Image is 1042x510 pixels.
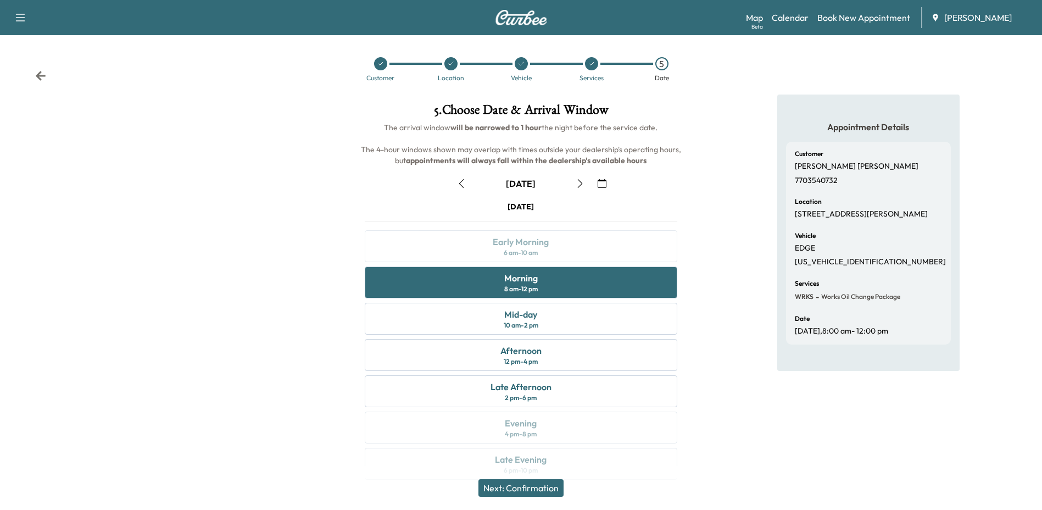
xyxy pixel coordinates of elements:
div: 2 pm - 6 pm [505,393,537,402]
div: Services [579,75,604,81]
h5: Appointment Details [786,121,951,133]
span: - [813,291,819,302]
h1: 5 . Choose Date & Arrival Window [356,103,686,122]
h6: Vehicle [795,232,816,239]
span: [PERSON_NAME] [944,11,1012,24]
div: Date [655,75,669,81]
b: appointments will always fall within the dealership's available hours [406,156,647,165]
div: Customer [366,75,394,81]
div: 5 [655,57,668,70]
span: The arrival window the night before the service date. The 4-hour windows shown may overlap with t... [361,123,683,165]
div: Location [438,75,464,81]
p: 7703540732 [795,176,838,186]
div: Mid-day [504,308,537,321]
div: Beta [751,23,763,31]
img: Curbee Logo [495,10,548,25]
div: Back [35,70,46,81]
a: MapBeta [746,11,763,24]
a: Calendar [772,11,809,24]
span: Works Oil Change Package [819,292,900,301]
p: [STREET_ADDRESS][PERSON_NAME] [795,209,928,219]
div: 12 pm - 4 pm [504,357,538,366]
a: Book New Appointment [817,11,910,24]
h6: Date [795,315,810,322]
div: 8 am - 12 pm [504,285,538,293]
div: Late Afternoon [491,380,551,393]
h6: Services [795,280,819,287]
div: Afternoon [500,344,542,357]
p: EDGE [795,243,815,253]
div: Morning [504,271,538,285]
h6: Customer [795,151,823,157]
div: [DATE] [506,178,536,190]
div: 10 am - 2 pm [504,321,538,330]
div: Vehicle [511,75,532,81]
h6: Location [795,198,822,205]
div: [DATE] [508,201,534,212]
p: [PERSON_NAME] [PERSON_NAME] [795,162,918,171]
b: will be narrowed to 1 hour [450,123,542,132]
p: [DATE] , 8:00 am - 12:00 pm [795,326,888,336]
span: WRKS [795,292,813,301]
p: [US_VEHICLE_IDENTIFICATION_NUMBER] [795,257,946,267]
button: Next: Confirmation [478,479,564,497]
